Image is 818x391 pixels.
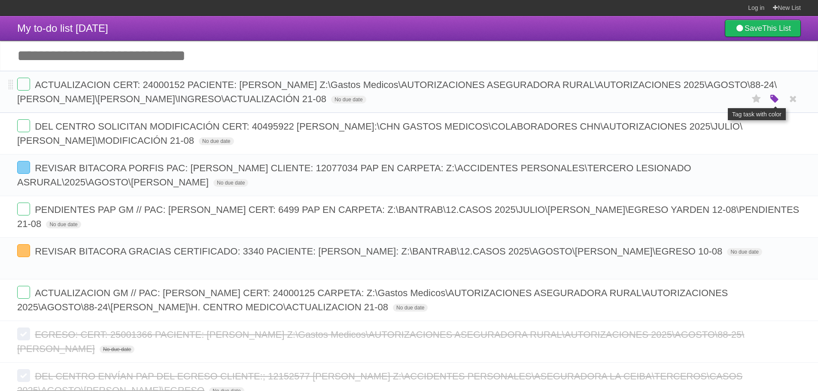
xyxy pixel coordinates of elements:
label: Done [17,119,30,132]
span: PENDIENTES PAP GM // PAC: [PERSON_NAME] CERT: 6499 PAP EN CARPETA: Z:\BANTRAB\12.CASOS 2025\JULIO... [17,204,799,229]
span: My to-do list [DATE] [17,22,108,34]
a: SaveThis List [725,20,801,37]
span: No due date [213,179,248,187]
span: ACTUALIZACION GM // PAC: [PERSON_NAME] CERT: 24000125 CARPETA: Z:\Gastos Medicos\AUTORIZACIONES A... [17,288,728,312]
span: REVISAR BITACORA GRACIAS CERTIFICADO: 3340 PACIENTE: [PERSON_NAME]: Z:\BANTRAB\12.CASOS 2025\AGOS... [35,246,724,257]
span: REVISAR BITACORA PORFIS PAC: [PERSON_NAME] CLIENTE: 12077034 PAP EN CARPETA: Z:\ACCIDENTES PERSON... [17,163,691,188]
label: Done [17,244,30,257]
span: No due date [46,221,81,228]
label: Done [17,369,30,382]
label: Done [17,327,30,340]
b: This List [762,24,791,33]
label: Done [17,286,30,299]
label: Done [17,161,30,174]
label: Star task [748,92,765,106]
span: No due date [331,96,366,103]
span: EGRESO: CERT: 25001366 PACIENTE: [PERSON_NAME] Z:\Gastos Medicos\AUTORIZACIONES ASEGURADORA RURAL... [17,329,744,354]
label: Done [17,203,30,215]
span: No due date [100,346,134,353]
span: ACTUALIZACION CERT: 24000152 PACIENTE: [PERSON_NAME] Z:\Gastos Medicos\AUTORIZACIONES ASEGURADORA... [17,79,777,104]
label: Done [17,78,30,91]
span: No due date [199,137,234,145]
span: No due date [393,304,428,312]
span: DEL CENTRO SOLICITAN MODIFICACIÓN CERT: 40495922 [PERSON_NAME]:\CHN GASTOS MEDICOS\COLABORADORES ... [17,121,742,146]
span: No due date [727,248,762,256]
